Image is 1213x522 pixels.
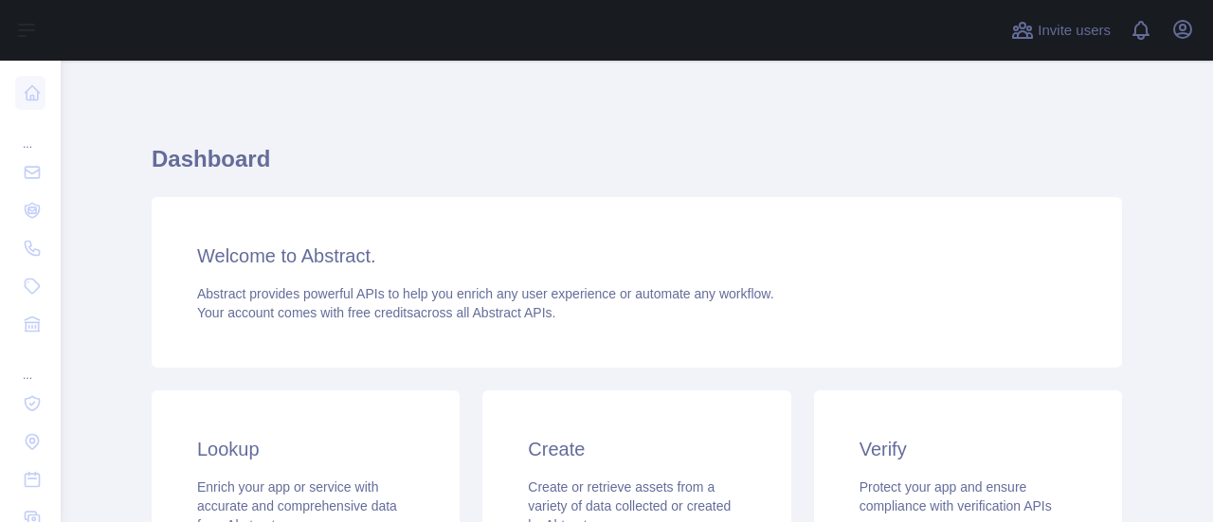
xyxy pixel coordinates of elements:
h3: Lookup [197,436,414,462]
div: ... [15,114,45,152]
span: Protect your app and ensure compliance with verification APIs [860,479,1052,513]
h3: Create [528,436,745,462]
h3: Welcome to Abstract. [197,243,1077,269]
h3: Verify [860,436,1077,462]
button: Invite users [1007,15,1114,45]
span: Abstract provides powerful APIs to help you enrich any user experience or automate any workflow. [197,286,774,301]
div: ... [15,345,45,383]
h1: Dashboard [152,144,1122,189]
span: free credits [348,305,413,320]
span: Your account comes with across all Abstract APIs. [197,305,555,320]
span: Invite users [1038,20,1111,42]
